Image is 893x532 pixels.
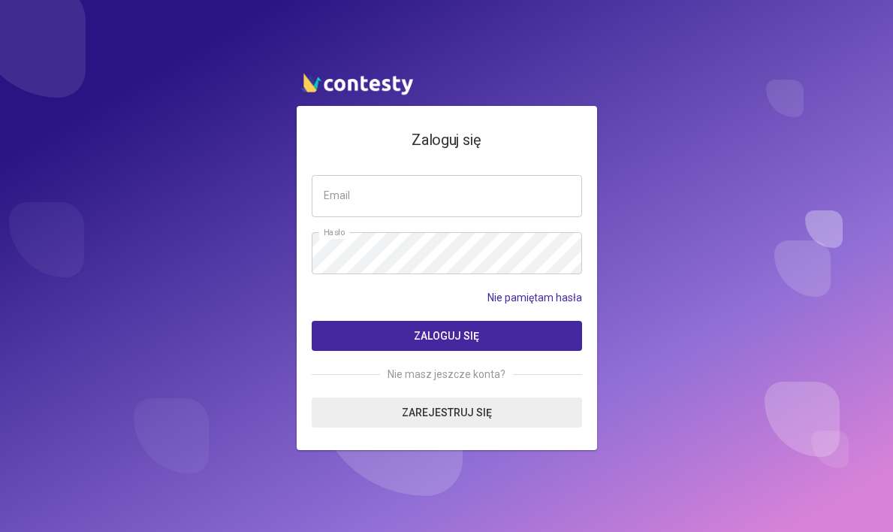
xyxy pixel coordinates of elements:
[297,67,417,98] img: contesty logo
[487,289,582,306] a: Nie pamiętam hasła
[312,321,582,351] button: Zaloguj się
[414,330,479,342] span: Zaloguj się
[312,397,582,428] a: Zarejestruj się
[380,366,513,382] span: Nie masz jeszcze konta?
[312,128,582,152] h4: Zaloguj się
